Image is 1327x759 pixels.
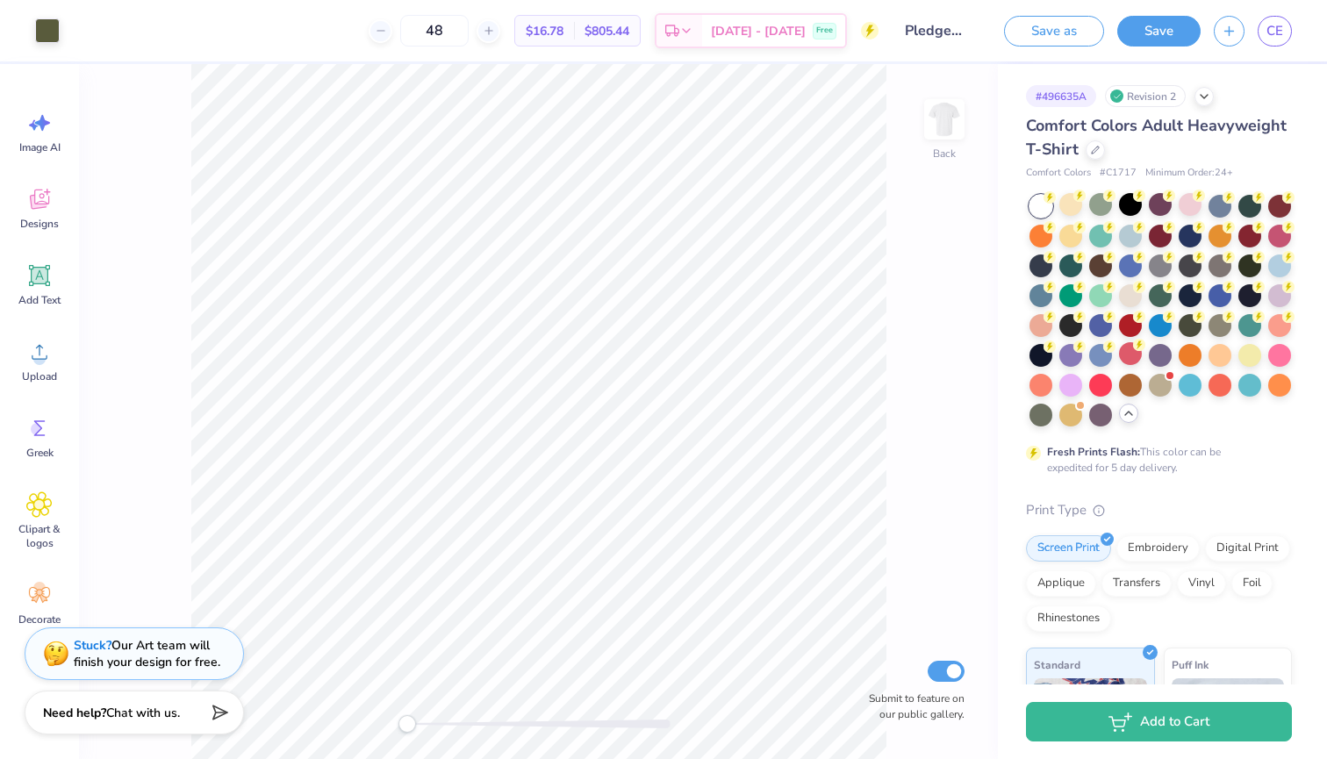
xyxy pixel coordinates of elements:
span: [DATE] - [DATE] [711,22,806,40]
span: CE [1266,21,1283,41]
button: Save as [1004,16,1104,47]
input: Untitled Design [892,13,978,48]
span: Upload [22,369,57,383]
span: Puff Ink [1172,655,1209,674]
div: Revision 2 [1105,85,1186,107]
div: Applique [1026,570,1096,597]
strong: Fresh Prints Flash: [1047,445,1140,459]
div: # 496635A [1026,85,1096,107]
span: Designs [20,217,59,231]
strong: Stuck? [74,637,111,654]
div: Screen Print [1026,535,1111,562]
span: $16.78 [526,22,563,40]
span: Clipart & logos [11,522,68,550]
span: Minimum Order: 24 + [1145,166,1233,181]
div: This color can be expedited for 5 day delivery. [1047,444,1263,476]
div: Foil [1231,570,1273,597]
div: Transfers [1101,570,1172,597]
input: – – [400,15,469,47]
div: Digital Print [1205,535,1290,562]
div: Embroidery [1116,535,1200,562]
div: Accessibility label [398,715,416,733]
span: Decorate [18,612,61,627]
strong: Need help? [43,705,106,721]
span: # C1717 [1100,166,1137,181]
span: Comfort Colors Adult Heavyweight T-Shirt [1026,115,1287,160]
div: Back [933,146,956,161]
span: Free [816,25,833,37]
img: Back [927,102,962,137]
div: Our Art team will finish your design for free. [74,637,220,670]
span: Comfort Colors [1026,166,1091,181]
div: Rhinestones [1026,605,1111,632]
span: $805.44 [585,22,629,40]
span: Greek [26,446,54,460]
button: Add to Cart [1026,702,1292,741]
span: Chat with us. [106,705,180,721]
span: Standard [1034,655,1080,674]
a: CE [1258,16,1292,47]
button: Save [1117,16,1201,47]
div: Print Type [1026,500,1292,520]
div: Vinyl [1177,570,1226,597]
label: Submit to feature on our public gallery. [859,691,965,722]
span: Image AI [19,140,61,154]
span: Add Text [18,293,61,307]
